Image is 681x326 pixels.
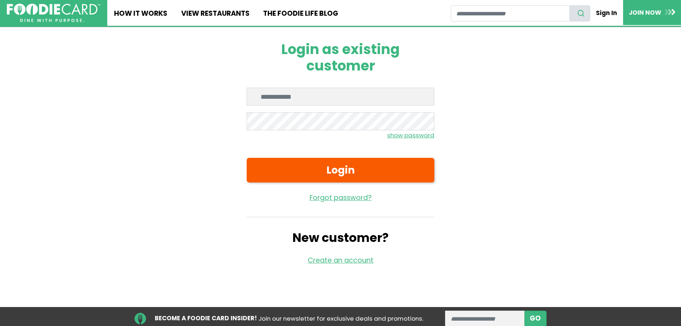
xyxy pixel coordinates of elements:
[155,314,257,322] strong: BECOME A FOODIE CARD INSIDER!
[308,256,374,265] a: Create an account
[590,5,623,21] a: Sign In
[247,231,434,245] h2: New customer?
[569,5,590,21] button: search
[451,5,570,21] input: restaurant search
[247,158,434,183] button: Login
[7,4,100,23] img: FoodieCard; Eat, Drink, Save, Donate
[247,193,434,203] a: Forgot password?
[258,314,423,323] span: Join our newsletter for exclusive deals and promotions.
[387,131,434,140] small: show password
[247,41,434,74] h1: Login as existing customer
